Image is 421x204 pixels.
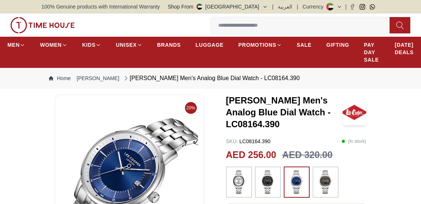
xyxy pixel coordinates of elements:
a: WOMEN [40,38,67,52]
a: Home [49,75,71,82]
img: ... [10,17,75,33]
a: PAY DAY SALE [364,38,380,66]
span: | [272,3,274,10]
span: SALE [297,41,311,49]
button: Shop From[GEOGRAPHIC_DATA] [168,3,268,10]
img: United Arab Emirates [196,4,202,10]
span: UNISEX [116,41,137,49]
span: KIDS [82,41,95,49]
span: SKU : [226,138,238,144]
a: Instagram [360,4,365,10]
div: Currency [303,3,327,10]
a: [DATE] DEALS [395,38,414,59]
span: WOMEN [40,41,62,49]
span: BRANDS [157,41,181,49]
span: PAY DAY SALE [364,41,380,63]
a: GIFTING [326,38,349,52]
a: UNISEX [116,38,142,52]
span: MEN [7,41,20,49]
span: | [297,3,298,10]
a: Whatsapp [370,4,375,10]
span: | [345,3,347,10]
h2: AED 256.00 [226,148,276,162]
span: [DATE] DEALS [395,41,414,56]
button: العربية [278,3,292,10]
span: LUGGAGE [196,41,224,49]
img: ... [230,170,248,194]
a: LUGGAGE [196,38,224,52]
a: KIDS [82,38,101,52]
h3: AED 320.00 [282,148,333,162]
span: PROMOTIONS [238,41,276,49]
nav: Breadcrumb [41,68,380,89]
img: ... [316,170,335,194]
a: SALE [297,38,311,52]
p: LC08164.390 [226,138,271,145]
a: BRANDS [157,38,181,52]
img: Lee Cooper Men's Analog Blue Dial Watch - LC08164.390 [343,99,366,125]
a: MEN [7,38,25,52]
img: ... [287,170,306,194]
div: [PERSON_NAME] Men's Analog Blue Dial Watch - LC08164.390 [122,74,300,83]
span: 100% Genuine products with International Warranty [41,3,160,10]
span: GIFTING [326,41,349,49]
a: Facebook [350,4,355,10]
a: PROMOTIONS [238,38,282,52]
h3: [PERSON_NAME] Men's Analog Blue Dial Watch - LC08164.390 [226,95,343,130]
p: ( In stock ) [341,138,366,145]
span: 20% [185,102,197,114]
a: [PERSON_NAME] [77,75,119,82]
img: ... [259,170,277,194]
